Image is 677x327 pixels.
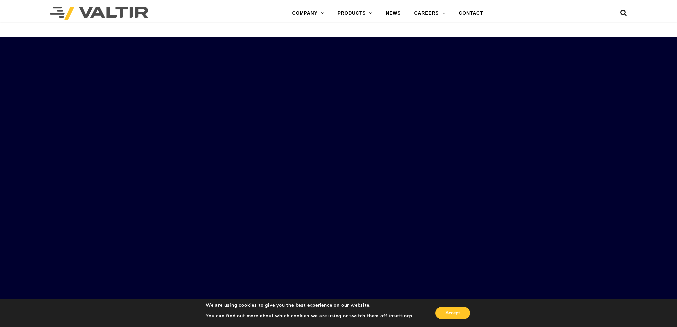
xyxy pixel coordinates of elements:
[393,313,412,319] button: settings
[206,313,414,319] p: You can find out more about which cookies we are using or switch them off in .
[407,7,452,20] a: CAREERS
[206,302,414,308] p: We are using cookies to give you the best experience on our website.
[452,7,490,20] a: CONTACT
[435,307,470,319] button: Accept
[331,7,379,20] a: PRODUCTS
[379,7,407,20] a: NEWS
[50,7,148,20] img: Valtir
[286,7,331,20] a: COMPANY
